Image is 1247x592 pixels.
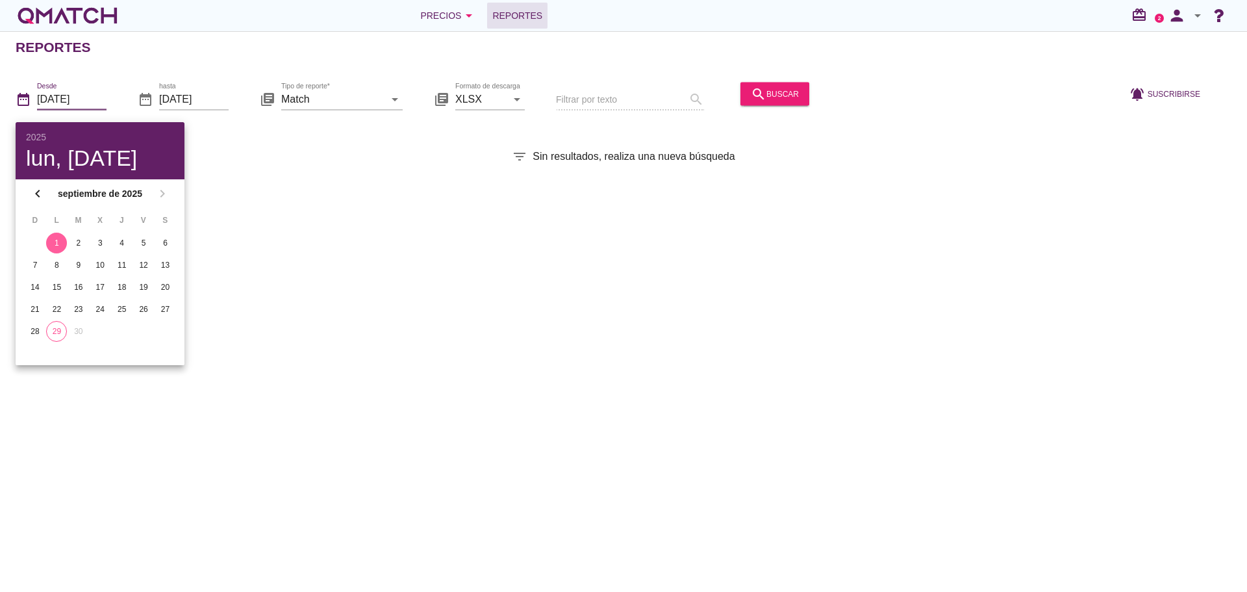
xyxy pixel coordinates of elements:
[90,259,110,271] div: 10
[112,303,132,315] div: 25
[133,237,154,249] div: 5
[260,91,275,107] i: library_books
[25,255,45,276] button: 7
[138,91,153,107] i: date_range
[90,299,110,320] button: 24
[112,209,132,231] th: J
[133,277,154,298] button: 19
[387,91,403,107] i: arrow_drop_down
[46,255,67,276] button: 8
[68,299,89,320] button: 23
[740,82,809,105] button: buscar
[751,86,799,101] div: buscar
[90,237,110,249] div: 3
[112,281,132,293] div: 18
[68,259,89,271] div: 9
[155,259,176,271] div: 13
[155,281,176,293] div: 20
[46,277,67,298] button: 15
[112,237,132,249] div: 4
[509,91,525,107] i: arrow_drop_down
[53,183,147,205] button: septiembre de 2025
[1158,15,1161,21] text: 2
[155,233,176,253] button: 6
[1131,7,1152,23] i: redeem
[112,277,132,298] button: 18
[46,321,67,342] button: 29
[25,303,45,315] div: 21
[46,299,67,320] button: 22
[112,259,132,271] div: 11
[155,277,176,298] button: 20
[1155,14,1164,23] a: 2
[90,255,110,276] button: 10
[112,233,132,253] button: 4
[25,259,45,271] div: 7
[133,233,154,253] button: 5
[68,255,89,276] button: 9
[25,299,45,320] button: 21
[1190,8,1205,23] i: arrow_drop_down
[46,281,67,293] div: 15
[46,303,67,315] div: 22
[133,259,154,271] div: 12
[46,233,67,253] button: 1
[16,91,31,107] i: date_range
[455,88,507,109] input: Formato de descarga
[26,133,174,142] div: 2025
[410,3,487,29] button: Precios
[68,233,89,253] button: 2
[26,147,174,169] div: lun, [DATE]
[133,255,154,276] button: 12
[159,88,229,109] input: hasta
[1148,88,1200,99] span: Suscribirse
[25,209,45,231] th: D
[461,8,477,23] i: arrow_drop_down
[155,303,176,315] div: 27
[68,237,89,249] div: 2
[155,255,176,276] button: 13
[25,326,45,337] div: 28
[434,91,449,107] i: library_books
[46,209,66,231] th: L
[90,303,110,315] div: 24
[47,326,66,337] div: 29
[46,259,67,271] div: 8
[133,303,154,315] div: 26
[25,277,45,298] button: 14
[133,209,153,231] th: V
[155,299,176,320] button: 27
[155,237,176,249] div: 6
[133,299,154,320] button: 26
[68,209,88,231] th: M
[133,281,154,293] div: 19
[533,149,735,164] span: Sin resultados, realiza una nueva búsqueda
[90,209,110,231] th: X
[46,237,67,249] div: 1
[1119,82,1211,105] button: Suscribirse
[487,3,548,29] a: Reportes
[751,86,766,101] i: search
[90,277,110,298] button: 17
[1164,6,1190,25] i: person
[281,88,384,109] input: Tipo de reporte*
[16,3,120,29] a: white-qmatch-logo
[68,277,89,298] button: 16
[420,8,477,23] div: Precios
[112,299,132,320] button: 25
[1129,86,1148,101] i: notifications_active
[90,233,110,253] button: 3
[512,149,527,164] i: filter_list
[25,321,45,342] button: 28
[16,37,91,58] h2: Reportes
[68,303,89,315] div: 23
[112,255,132,276] button: 11
[30,186,45,201] i: chevron_left
[155,209,175,231] th: S
[90,281,110,293] div: 17
[68,281,89,293] div: 16
[492,8,542,23] span: Reportes
[25,281,45,293] div: 14
[37,88,107,109] input: Desde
